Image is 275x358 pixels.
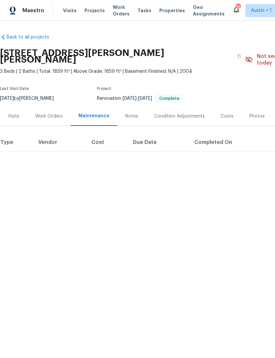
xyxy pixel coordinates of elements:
div: Notes [125,113,138,120]
span: Renovation [97,96,183,101]
span: Work Orders [113,4,130,17]
div: Work Orders [35,113,63,120]
span: Complete [157,96,182,100]
span: Projects [84,7,105,14]
th: Cost [86,133,128,152]
span: Geo Assignments [193,4,225,17]
div: Costs [221,113,233,120]
span: Properties [159,7,185,14]
span: [DATE] [123,96,137,101]
div: Condition Adjustments [154,113,205,120]
span: Tasks [137,8,151,13]
div: Maintenance [78,113,109,119]
div: Photos [249,113,265,120]
div: 31 [236,4,240,11]
span: Maestro [22,7,44,14]
span: Austin + 1 [251,7,272,14]
span: [DATE] [138,96,152,101]
span: Project [97,87,111,91]
th: Due Date [128,133,189,152]
div: Visits [8,113,19,120]
button: Copy Address [233,50,245,62]
span: - [123,96,152,101]
span: Visits [63,7,76,14]
th: Vendor [33,133,86,152]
